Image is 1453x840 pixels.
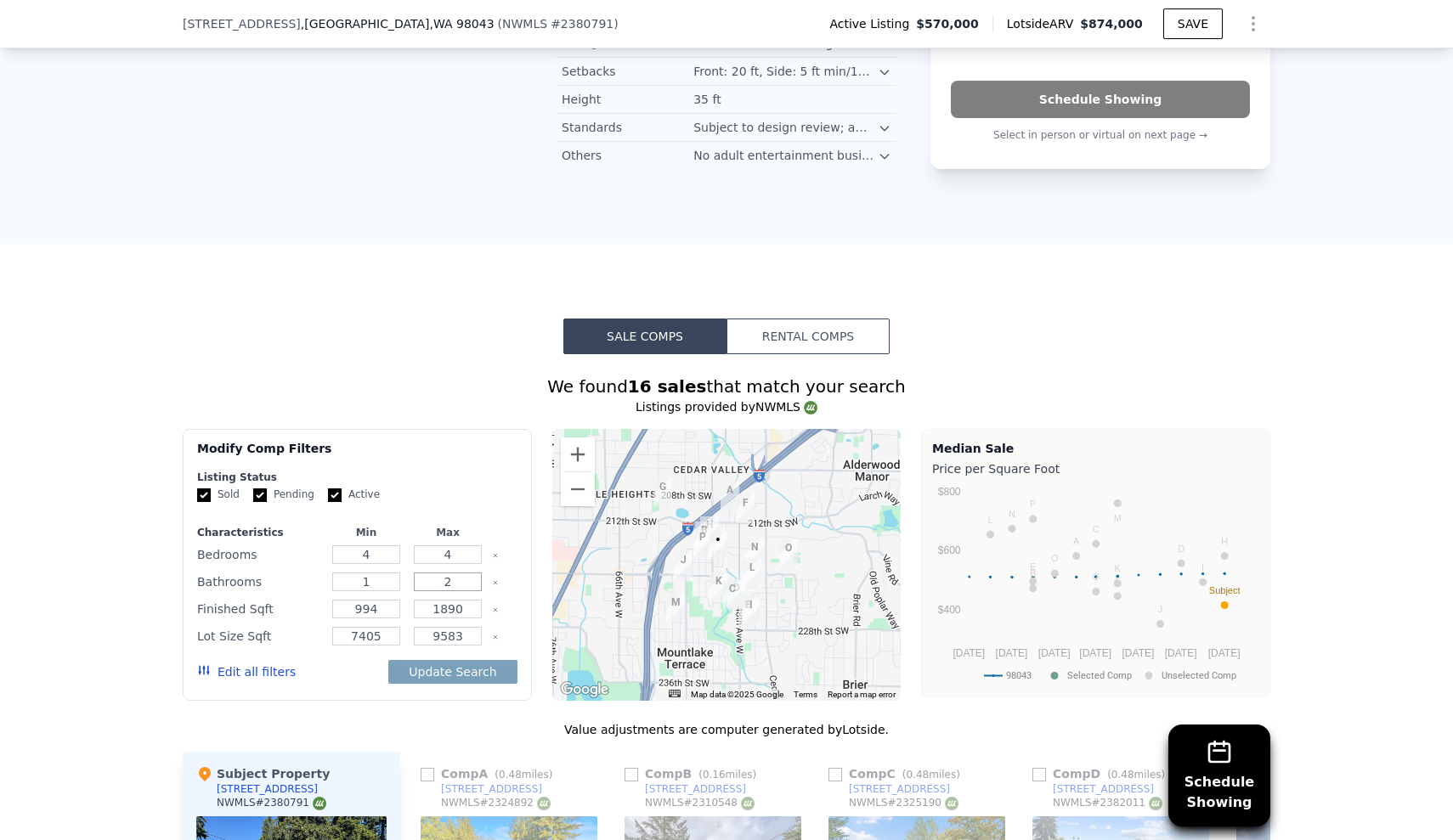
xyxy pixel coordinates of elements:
text: 98043 [1006,670,1032,681]
span: ( miles) [1100,769,1172,781]
div: Comp D [1032,765,1172,782]
button: Clear [492,634,499,640]
div: 4603 227th St SW [742,596,760,625]
div: 4509 222nd St SW [743,559,761,588]
text: Unselected Comp [1162,670,1236,681]
button: Zoom in [561,437,595,471]
div: No adult entertainment businesses; additional regulations for animal keeping and flag lots. [693,147,878,164]
a: Terms (opens in new tab) [794,690,817,699]
text: F [1115,576,1121,586]
div: Bathrooms [197,570,322,594]
div: [STREET_ADDRESS] [1053,782,1154,796]
button: Update Search [388,660,517,684]
div: 20929 49th Ave W [721,482,739,510]
button: Schedule Showing [951,81,1250,118]
strong: 16 sales [628,376,707,397]
text: B [1030,568,1036,578]
button: SAVE [1163,8,1223,39]
span: Lotside ARV [1007,15,1080,32]
span: , [GEOGRAPHIC_DATA] [301,15,495,32]
div: [STREET_ADDRESS] [217,782,318,796]
button: Clear [492,552,499,559]
div: Finished Sqft [197,597,322,621]
button: Keyboard shortcuts [669,690,681,697]
a: [STREET_ADDRESS] [1032,782,1154,796]
div: Value adjustments are computer generated by Lotside . [183,721,1270,738]
text: K [1115,563,1122,573]
div: 4009 219th St SW [779,539,798,568]
div: Subject to design review; additional regulations for schools, religious facilities, and clubs. [693,119,878,136]
div: [STREET_ADDRESS] [645,782,746,796]
text: M [1114,513,1122,523]
div: NWMLS # 2324892 [441,796,551,810]
button: Edit all filters [197,663,296,680]
text: I [1201,562,1204,572]
text: D [1178,544,1184,554]
img: NWMLS Logo [313,797,326,810]
button: Show Options [1236,7,1270,41]
div: Listing Status [197,471,517,484]
label: Pending [253,488,314,502]
text: [DATE] [996,647,1028,659]
span: Map data ©2025 Google [691,690,783,699]
div: Standards [562,119,693,136]
a: Open this area in Google Maps (opens a new window) [557,679,613,701]
span: $570,000 [916,15,979,32]
div: Comp B [625,765,763,782]
label: Sold [197,488,240,502]
a: [STREET_ADDRESS] [828,782,950,796]
div: Max [410,526,485,539]
button: Zoom out [561,472,595,506]
text: $600 [938,544,961,556]
button: Clear [492,606,499,613]
text: H [1221,536,1228,546]
div: 4607 227th St SW [738,596,757,625]
span: 0.48 [1111,769,1134,781]
div: Others [562,147,693,164]
div: Comp A [421,765,559,782]
span: [STREET_ADDRESS] [183,15,301,32]
span: ( miles) [896,769,967,781]
input: Pending [253,488,267,502]
div: 22002 56th Ave W [674,551,693,580]
img: NWMLS Logo [537,797,551,810]
div: [STREET_ADDRESS] [441,782,542,796]
div: NWMLS # 2310548 [645,796,755,810]
div: [STREET_ADDRESS] [849,782,950,796]
text: [DATE] [953,647,985,659]
div: Bedrooms [197,543,322,567]
div: Characteristics [197,526,322,539]
span: 0.48 [906,769,929,781]
div: Setbacks [562,63,693,80]
div: Listings provided by NWMLS [183,398,1270,415]
input: Sold [197,488,211,502]
div: 4807 225th Pl SW [723,580,742,609]
span: Active Listing [829,15,916,32]
a: [STREET_ADDRESS] [625,782,746,796]
text: N [1009,509,1015,519]
button: ScheduleShowing [1168,724,1270,826]
div: 22404 48th Ave W [727,579,746,608]
svg: A chart. [932,481,1259,693]
text: E [1030,561,1036,572]
text: [DATE] [1122,647,1155,659]
img: NWMLS Logo [741,797,755,810]
div: Price per Square Foot [932,457,1259,481]
div: NWMLS # 2382011 [1053,796,1162,810]
text: $400 [938,604,961,616]
label: Active [328,488,380,502]
span: ( miles) [692,769,763,781]
div: Height [562,91,693,108]
div: Lot Size Sqft [197,624,322,648]
span: $874,000 [1080,17,1143,31]
text: [DATE] [1038,647,1071,659]
text: [DATE] [1165,647,1197,659]
text: C [1093,524,1100,534]
button: Sale Comps [563,319,726,354]
text: P [1030,499,1036,509]
div: Median Sale [932,440,1259,457]
text: Selected Comp [1067,670,1132,681]
text: Subject [1209,585,1241,595]
button: Rental Comps [726,319,890,354]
